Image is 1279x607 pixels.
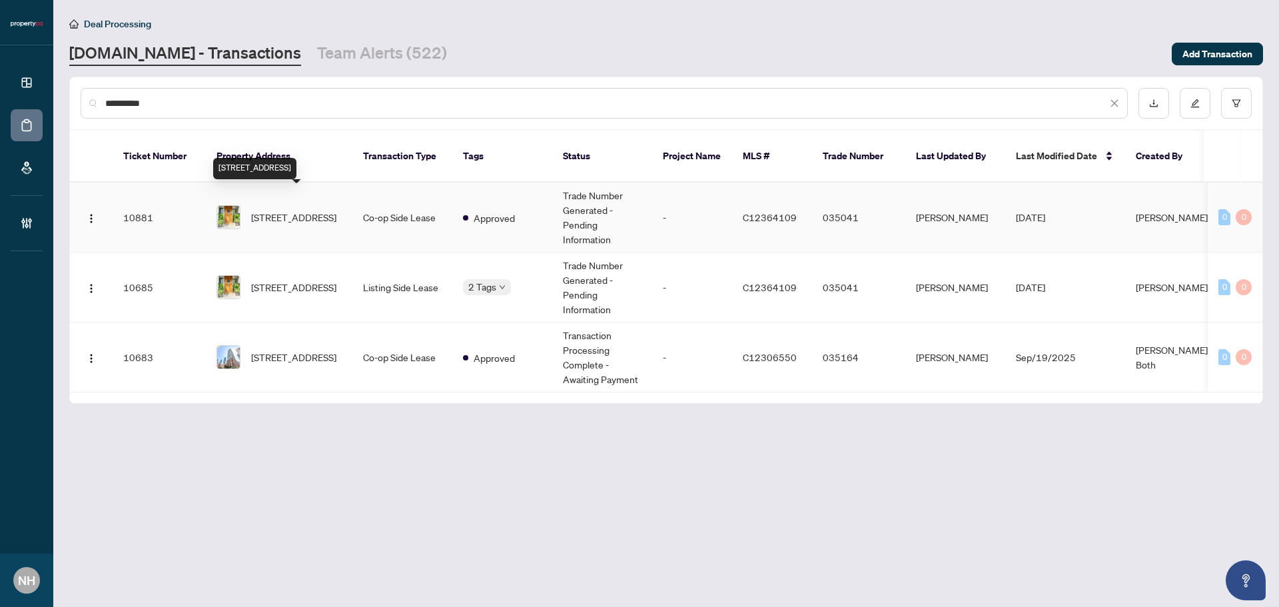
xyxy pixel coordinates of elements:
td: 035041 [812,253,905,322]
span: [STREET_ADDRESS] [251,280,336,295]
th: Project Name [652,131,732,183]
div: 0 [1218,209,1230,225]
button: Add Transaction [1172,43,1263,65]
span: [PERSON_NAME] [1136,211,1208,223]
td: - [652,253,732,322]
th: Last Modified Date [1005,131,1125,183]
th: Trade Number [812,131,905,183]
span: C12306550 [743,351,797,363]
td: Trade Number Generated - Pending Information [552,183,652,253]
div: [STREET_ADDRESS] [213,158,296,179]
span: Deal Processing [84,18,151,30]
td: 035164 [812,322,905,392]
span: [PERSON_NAME] [1136,281,1208,293]
td: 10685 [113,253,206,322]
span: Approved [474,350,515,365]
th: Status [552,131,652,183]
th: Tags [452,131,552,183]
button: download [1138,88,1169,119]
img: thumbnail-img [217,206,240,229]
span: Approved [474,211,515,225]
div: 0 [1236,209,1252,225]
th: Transaction Type [352,131,452,183]
img: thumbnail-img [217,346,240,368]
span: Sep/19/2025 [1016,351,1076,363]
button: edit [1180,88,1210,119]
th: MLS # [732,131,812,183]
td: Co-op Side Lease [352,322,452,392]
span: [STREET_ADDRESS] [251,350,336,364]
button: filter [1221,88,1252,119]
td: [PERSON_NAME] [905,183,1005,253]
td: Listing Side Lease [352,253,452,322]
span: Last Modified Date [1016,149,1097,163]
span: [STREET_ADDRESS] [251,210,336,225]
td: [PERSON_NAME] [905,253,1005,322]
td: - [652,322,732,392]
td: Trade Number Generated - Pending Information [552,253,652,322]
a: [DOMAIN_NAME] - Transactions [69,42,301,66]
span: edit [1190,99,1200,108]
span: download [1149,99,1158,108]
button: Open asap [1226,560,1266,600]
div: 0 [1236,279,1252,295]
span: [DATE] [1016,211,1045,223]
th: Ticket Number [113,131,206,183]
img: Logo [86,213,97,224]
span: down [499,284,506,291]
img: Logo [86,283,97,294]
span: Add Transaction [1182,43,1252,65]
span: [PERSON_NAME]-Both [1136,344,1211,370]
span: filter [1232,99,1241,108]
span: 2 Tags [468,279,496,295]
th: Last Updated By [905,131,1005,183]
span: NH [18,571,35,590]
button: Logo [81,207,102,228]
td: Co-op Side Lease [352,183,452,253]
td: Transaction Processing Complete - Awaiting Payment [552,322,652,392]
td: 10683 [113,322,206,392]
span: C12364109 [743,281,797,293]
a: Team Alerts (522) [317,42,447,66]
div: 0 [1218,279,1230,295]
span: [DATE] [1016,281,1045,293]
div: 0 [1218,349,1230,365]
td: 10881 [113,183,206,253]
button: Logo [81,346,102,368]
span: C12364109 [743,211,797,223]
img: logo [11,20,43,28]
span: close [1110,99,1119,108]
div: 0 [1236,349,1252,365]
td: [PERSON_NAME] [905,322,1005,392]
span: home [69,19,79,29]
img: Logo [86,353,97,364]
img: thumbnail-img [217,276,240,299]
button: Logo [81,277,102,298]
td: - [652,183,732,253]
th: Property Address [206,131,352,183]
th: Created By [1125,131,1205,183]
td: 035041 [812,183,905,253]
